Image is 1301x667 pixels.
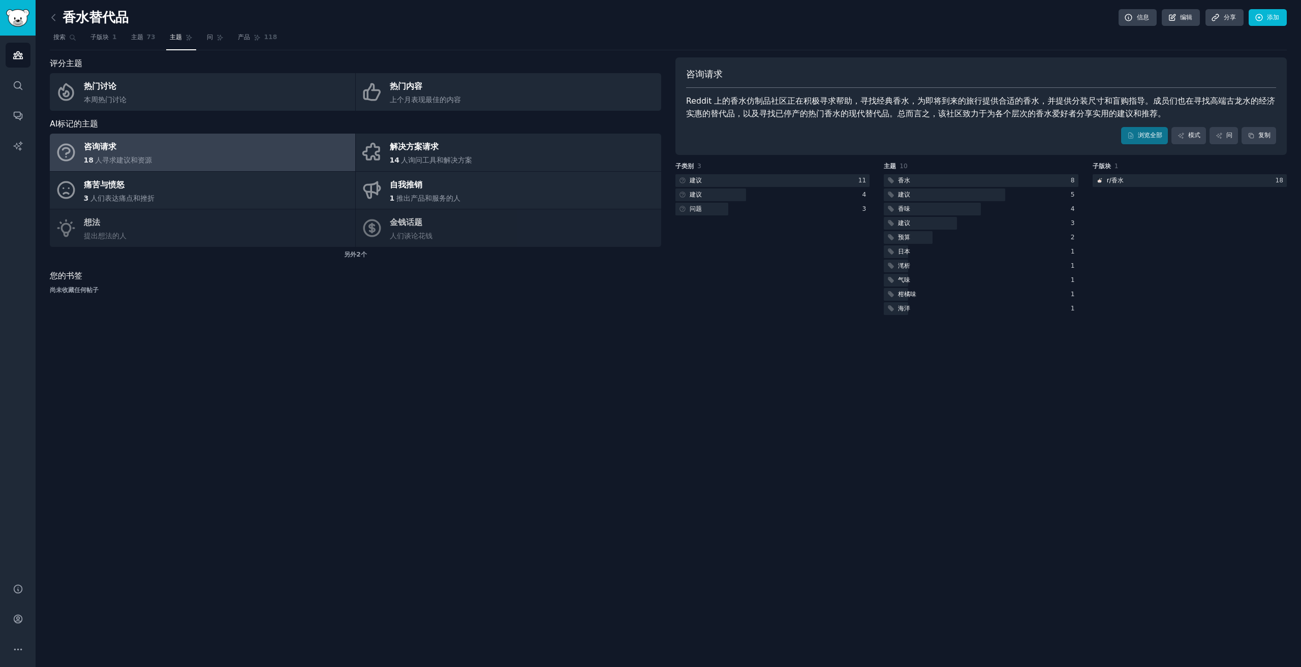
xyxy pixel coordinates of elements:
[390,142,439,151] font: 解决方案请求
[84,180,125,189] font: 痛苦与愤怒
[84,142,116,151] font: 咨询请求
[390,156,399,164] font: 14
[84,96,127,104] font: 本周热门讨论
[884,231,1078,244] a: 预算2
[87,29,120,50] a: 子版块1
[390,96,461,104] font: 上个月表现最佳的内容
[1162,9,1200,26] a: 编辑
[1242,127,1276,144] button: 复制
[1249,9,1287,26] a: 添加
[1224,14,1236,21] font: 分享
[1205,9,1244,26] a: 分享
[1111,177,1124,184] font: 香水
[50,271,82,280] font: 您的书签
[390,180,422,189] font: 自我推销
[1226,132,1232,139] font: 问
[390,194,395,202] font: 1
[90,34,109,41] font: 子版块
[234,29,281,50] a: 产品118
[884,163,896,170] font: 主题
[84,194,89,202] font: 3
[1180,14,1192,21] font: 编辑
[84,156,94,164] font: 18
[862,205,866,212] font: 3
[884,274,1078,287] a: 气味1
[675,174,870,187] a: 建议11
[884,288,1078,301] a: 柑橘味1
[898,177,910,184] font: 香水
[1071,191,1075,198] font: 5
[898,276,910,283] font: 气味
[238,34,250,41] font: 产品
[1188,132,1200,139] font: 模式
[898,234,910,241] font: 预算
[697,163,701,170] font: 3
[344,251,356,258] font: 另外
[1171,127,1206,144] a: 模式
[356,251,367,258] font: 2个
[166,29,196,50] a: 主题
[1114,163,1119,170] font: 1
[50,134,355,171] a: 咨询请求18人寻求建议和资源
[396,194,460,202] font: 推出产品和服务的人
[50,73,355,111] a: 热门讨论本周热门讨论
[1093,163,1111,170] font: 子版块
[1071,177,1075,184] font: 8
[884,217,1078,230] a: 建议3
[356,73,661,111] a: 热门内容上个月表现最佳的内容
[675,188,870,201] a: 建议4
[95,156,152,164] font: 人寻求建议和资源
[1137,14,1149,21] font: 信息
[264,34,277,41] font: 118
[50,29,80,50] a: 搜索
[1138,132,1162,139] font: 浏览全部
[1071,234,1075,241] font: 2
[1071,305,1075,312] font: 1
[63,10,129,25] font: 香水替代品
[862,191,866,198] font: 4
[884,174,1078,187] a: 香水8
[1071,205,1075,212] font: 4
[898,291,916,298] font: 柑橘味
[1258,132,1271,139] font: 复制
[1119,9,1157,26] a: 信息
[884,302,1078,315] a: 海洋1
[686,69,723,79] font: 咨询请求
[131,34,143,41] font: 主题
[356,172,661,209] a: 自我推销1推出产品和服务的人
[898,205,910,212] font: 香味
[50,172,355,209] a: 痛苦与愤怒3人们表达痛点和挫折
[53,34,66,41] font: 搜索
[690,177,702,184] font: 建议
[675,203,870,215] a: 问题3
[112,34,117,41] font: 1
[690,191,702,198] font: 建议
[1071,262,1075,269] font: 1
[858,177,866,184] font: 11
[1096,177,1103,184] img: 香味
[170,34,182,41] font: 主题
[90,194,154,202] font: 人们表达痛点和挫折
[356,134,661,171] a: 解决方案请求14人询问工具和解决方案
[686,96,1275,118] font: Reddit 上的香水仿制品社区正在积极寻求帮助，寻找经典香水，为即将到来的旅行提供合适的香水，并提供分装尺寸和盲购指导。成员们也在寻找高端古龙水的经济实惠的替代品，以及寻找已停产的热门香水的现...
[207,34,213,41] font: 问
[50,58,82,68] font: 评分主题
[1071,248,1075,255] font: 1
[84,81,116,91] font: 热门讨论
[203,29,227,50] a: 问
[147,34,156,41] font: 73
[6,9,29,27] img: GummySearch 徽标
[1071,219,1075,227] font: 3
[675,163,694,170] font: 子类别
[1071,276,1075,283] font: 1
[898,219,910,227] font: 建议
[50,119,98,129] font: AI标记的主题
[898,248,910,255] font: 日本
[1267,14,1279,21] font: 添加
[1093,174,1287,187] a: 香味r/香水18
[1275,177,1283,184] font: 18
[1121,127,1168,144] a: 浏览全部
[898,305,910,312] font: 海洋
[1210,127,1238,144] a: 问
[884,188,1078,201] a: 建议5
